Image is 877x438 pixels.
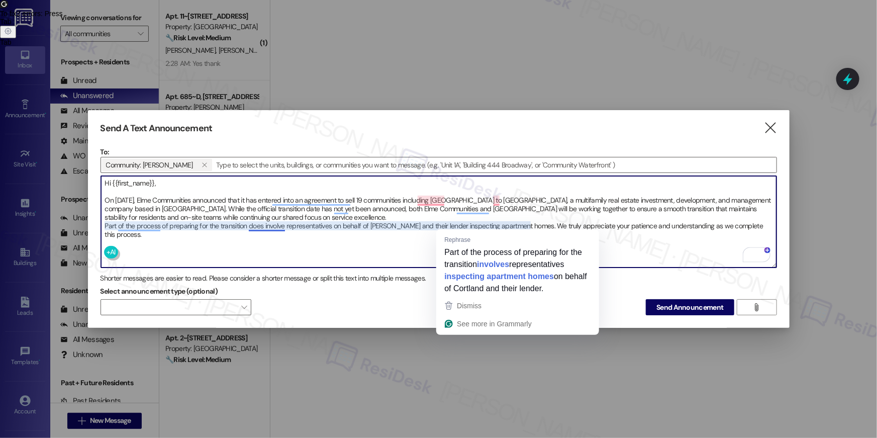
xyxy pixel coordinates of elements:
[101,123,212,134] h3: Send A Text Announcement
[101,176,777,268] div: To enrich screen reader interactions, please activate Accessibility in Grammarly extension settings
[106,158,193,171] span: Community: Elme Alexandria
[656,302,723,313] span: Send Announcement
[753,303,760,311] i: 
[763,123,777,133] i: 
[646,299,734,315] button: Send Announcement
[101,147,777,157] p: To:
[213,157,776,172] input: Type to select the units, buildings, or communities you want to message. (e.g. 'Unit 1A', 'Buildi...
[101,176,776,268] textarea: To enrich screen reader interactions, please activate Accessibility in Grammarly extension settings
[101,273,777,284] div: Shorter messages are easier to read. Please consider a shorter message or split this text into mu...
[101,284,218,299] label: Select announcement type (optional)
[202,161,207,169] i: 
[197,158,212,171] button: Community: Elme Alexandria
